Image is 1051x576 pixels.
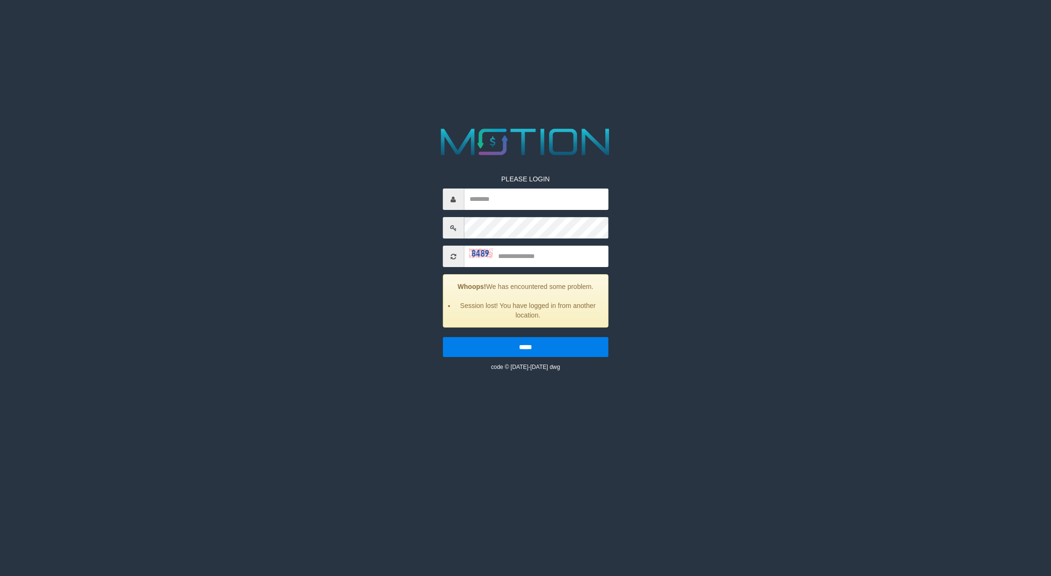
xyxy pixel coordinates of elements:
div: We has encountered some problem. [442,274,608,328]
p: PLEASE LOGIN [442,174,608,184]
img: MOTION_logo.png [433,124,618,160]
img: captcha [469,249,492,258]
li: Session lost! You have logged in from another location. [455,301,600,320]
strong: Whoops! [458,283,486,290]
small: code © [DATE]-[DATE] dwg [491,364,560,370]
